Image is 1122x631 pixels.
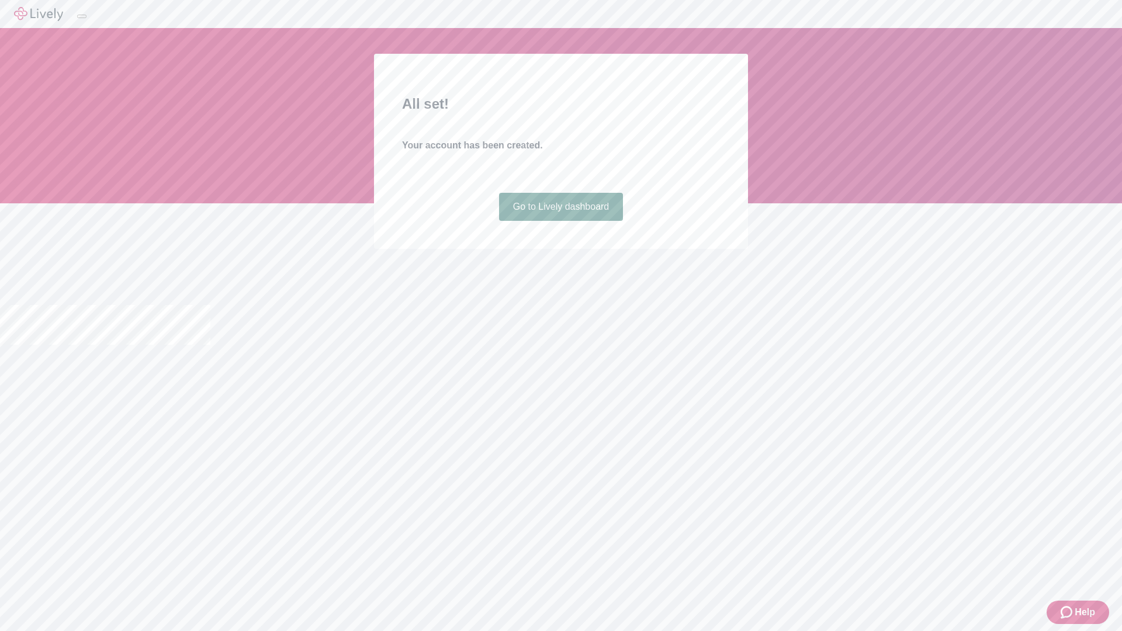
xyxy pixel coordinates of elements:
[14,7,63,21] img: Lively
[77,15,86,18] button: Log out
[499,193,624,221] a: Go to Lively dashboard
[402,138,720,152] h4: Your account has been created.
[402,93,720,115] h2: All set!
[1075,605,1095,619] span: Help
[1047,601,1109,624] button: Zendesk support iconHelp
[1061,605,1075,619] svg: Zendesk support icon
